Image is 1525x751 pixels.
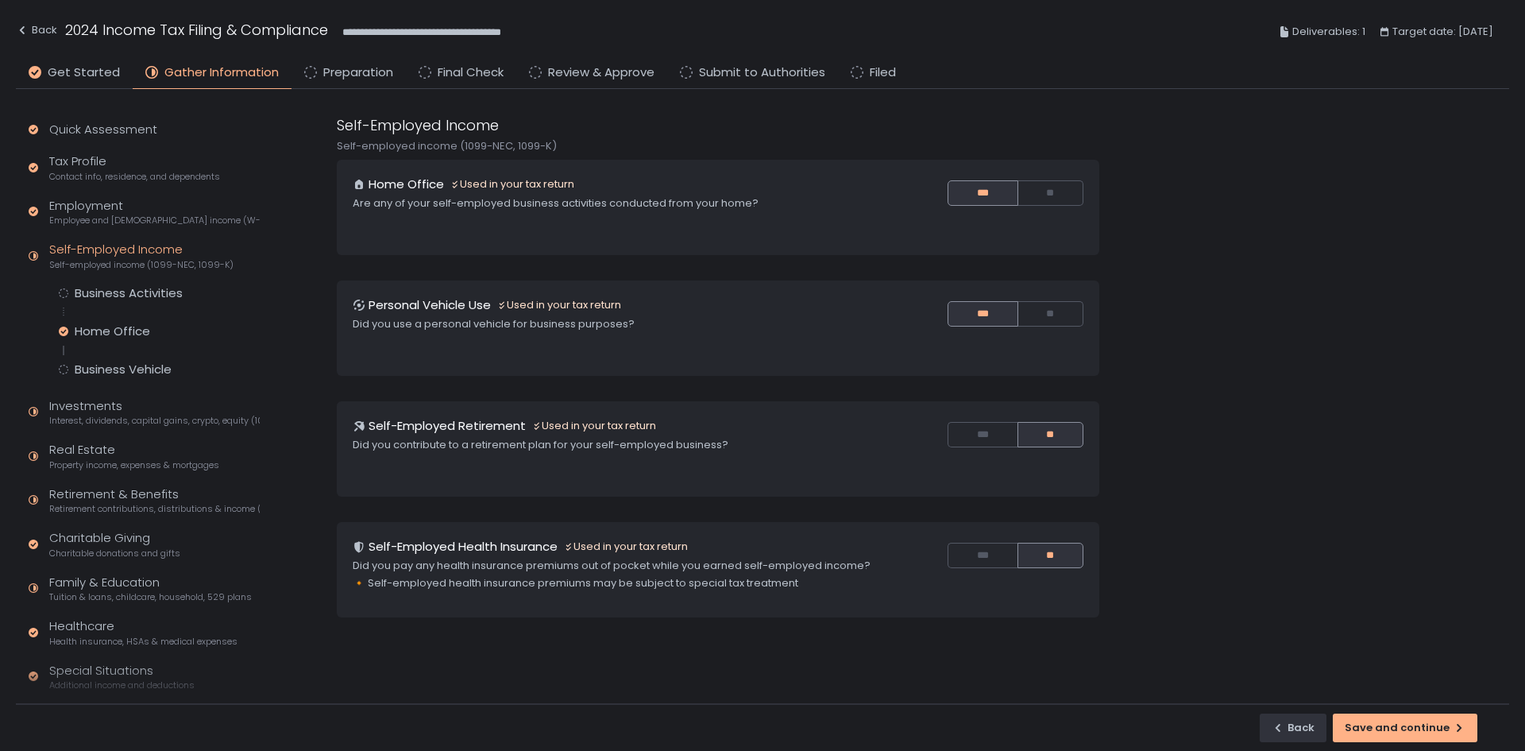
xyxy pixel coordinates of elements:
div: Home Office [75,323,150,339]
div: Retirement & Benefits [49,486,260,516]
div: Back [1272,721,1315,735]
span: Deliverables: 1 [1292,22,1365,41]
div: Did you pay any health insurance premiums out of pocket while you earned self-employed income? [353,559,884,573]
span: Charitable donations and gifts [49,548,180,559]
div: Employment [49,197,260,227]
h1: Self-Employed Retirement [369,417,526,436]
div: Family & Education [49,574,252,604]
span: Final Check [438,64,504,82]
span: Contact info, residence, and dependents [49,171,220,183]
div: Special Situations [49,662,195,692]
div: Investments [49,397,260,428]
div: Charitable Giving [49,529,180,559]
div: Did you use a personal vehicle for business purposes? [353,317,884,331]
span: Submit to Authorities [699,64,825,82]
h1: 2024 Income Tax Filing & Compliance [65,19,328,41]
div: Back [16,21,57,40]
div: Business Activities [75,285,183,301]
span: Employee and [DEMOGRAPHIC_DATA] income (W-2s) [49,215,260,226]
div: Healthcare [49,617,237,648]
div: Are any of your self-employed business activities conducted from your home? [353,196,884,211]
div: Quick Assessment [49,121,157,139]
div: Did you contribute to a retirement plan for your self-employed business? [353,438,884,452]
div: Self-Employed Income [49,241,234,271]
div: Business Vehicle [75,362,172,377]
span: Filed [870,64,896,82]
button: Save and continue [1333,714,1477,742]
div: Used in your tax return [497,298,621,312]
h1: Home Office [369,176,444,194]
button: Back [1260,714,1326,742]
div: Used in your tax return [450,177,574,192]
h1: Self-Employed Income [337,114,499,136]
button: Back [16,19,57,45]
span: Additional income and deductions [49,679,195,691]
div: Self-employed income (1099-NEC, 1099-K) [337,139,1099,153]
span: Retirement contributions, distributions & income (1099-R, 5498) [49,503,260,515]
span: Self-employed income (1099-NEC, 1099-K) [49,259,234,271]
span: Property income, expenses & mortgages [49,459,219,471]
span: Tuition & loans, childcare, household, 529 plans [49,591,252,603]
span: Preparation [323,64,393,82]
h1: Personal Vehicle Use [369,296,491,315]
span: Interest, dividends, capital gains, crypto, equity (1099s, K-1s) [49,415,260,427]
span: Target date: [DATE] [1392,22,1493,41]
div: Save and continue [1345,721,1465,735]
span: Review & Approve [548,64,654,82]
div: Tax Profile [49,153,220,183]
div: Used in your tax return [564,540,688,554]
span: Health insurance, HSAs & medical expenses [49,636,237,648]
span: Gather Information [164,64,279,82]
span: Get Started [48,64,120,82]
div: Used in your tax return [532,419,656,433]
div: Real Estate [49,441,219,471]
div: 🔸 Self-employed health insurance premiums may be subject to special tax treatment [353,576,884,590]
h1: Self-Employed Health Insurance [369,538,558,556]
